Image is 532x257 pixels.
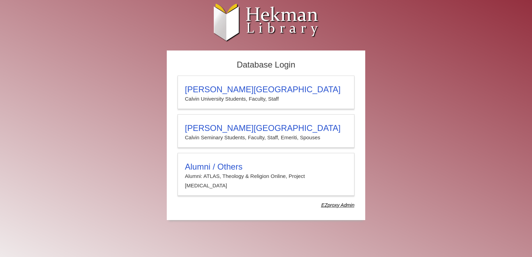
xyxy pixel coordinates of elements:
h3: [PERSON_NAME][GEOGRAPHIC_DATA] [185,85,347,94]
dfn: Use Alumni login [321,202,354,208]
summary: Alumni / OthersAlumni: ATLAS, Theology & Religion Online, Project [MEDICAL_DATA] [185,162,347,190]
h3: Alumni / Others [185,162,347,172]
a: [PERSON_NAME][GEOGRAPHIC_DATA]Calvin University Students, Faculty, Staff [178,76,354,109]
p: Calvin University Students, Faculty, Staff [185,94,347,103]
h3: [PERSON_NAME][GEOGRAPHIC_DATA] [185,123,347,133]
h2: Database Login [174,58,358,72]
a: [PERSON_NAME][GEOGRAPHIC_DATA]Calvin Seminary Students, Faculty, Staff, Emeriti, Spouses [178,114,354,148]
p: Calvin Seminary Students, Faculty, Staff, Emeriti, Spouses [185,133,347,142]
p: Alumni: ATLAS, Theology & Religion Online, Project [MEDICAL_DATA] [185,172,347,190]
